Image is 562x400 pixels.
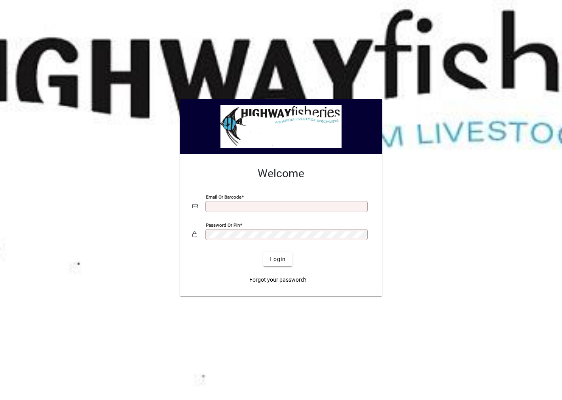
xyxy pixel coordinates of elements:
span: Forgot your password? [249,276,307,284]
h2: Welcome [192,167,370,180]
mat-label: Password or Pin [206,222,240,228]
mat-label: Email or Barcode [206,194,241,200]
button: Login [263,252,292,266]
span: Login [270,255,286,264]
a: Forgot your password? [246,273,310,287]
